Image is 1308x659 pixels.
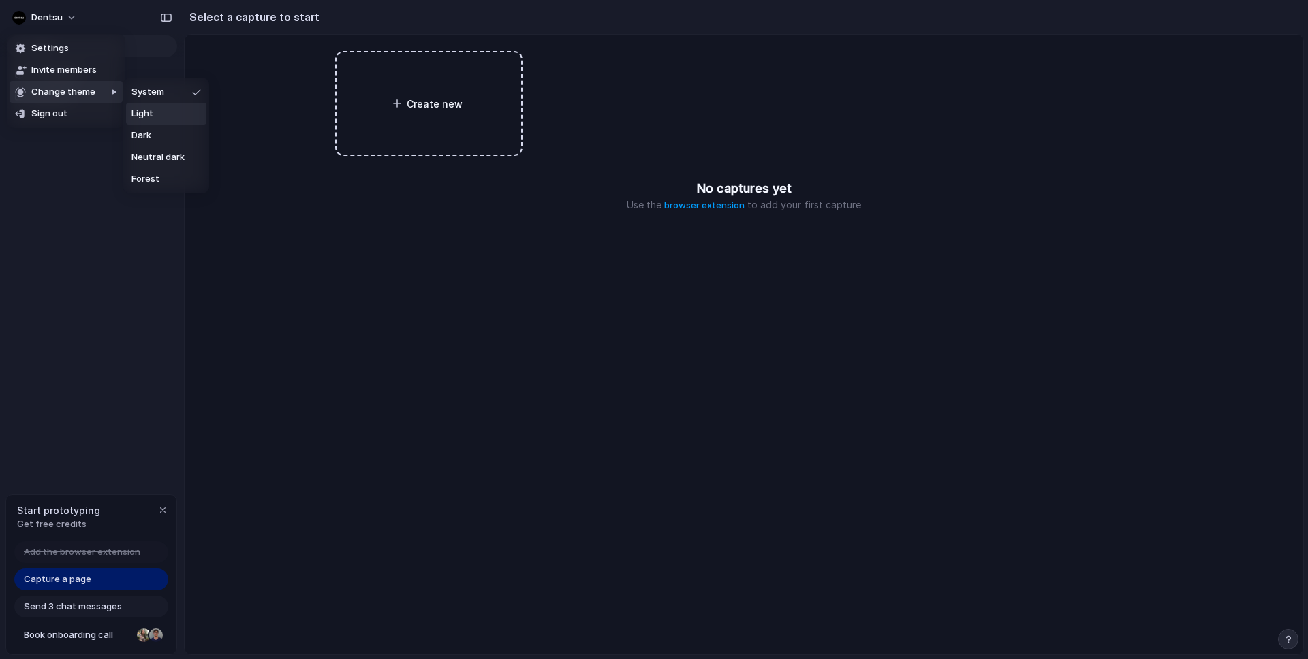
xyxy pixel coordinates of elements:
span: Sign out [31,107,67,120]
span: Dark [131,129,151,142]
span: Neutral dark [131,150,185,164]
span: Invite members [31,63,97,77]
span: Light [131,107,153,120]
span: Change theme [31,85,95,99]
span: System [131,85,164,99]
span: Forest [131,172,159,186]
span: Settings [31,42,69,55]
